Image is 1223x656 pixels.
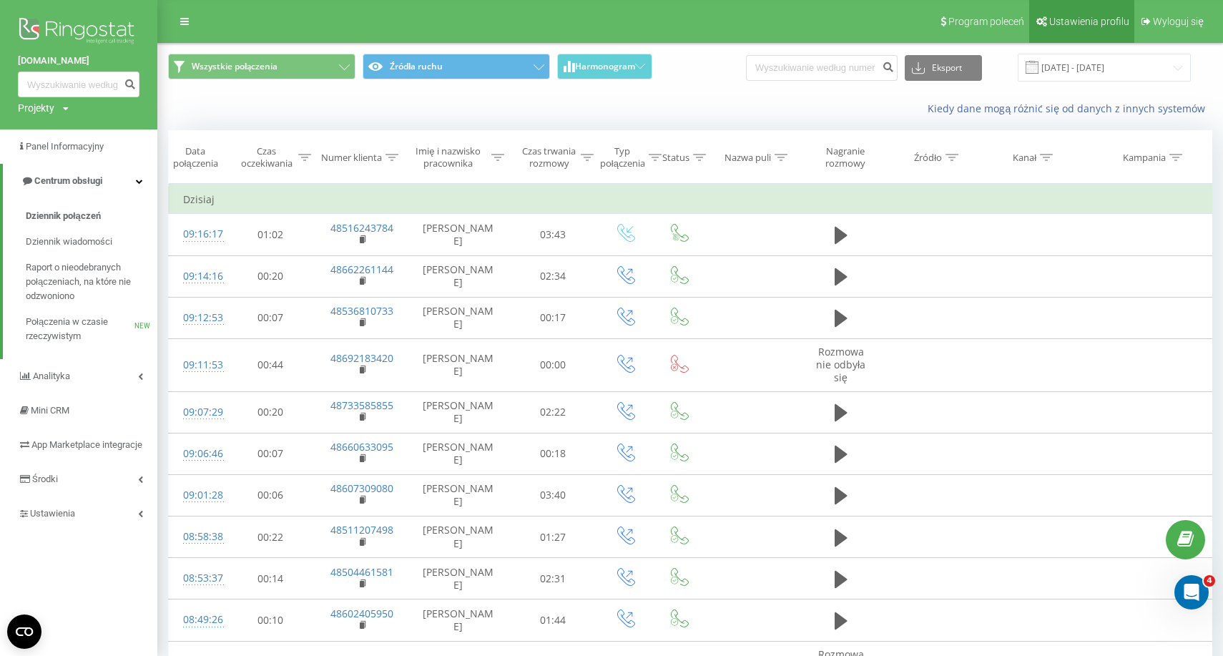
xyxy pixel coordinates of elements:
td: 02:31 [509,558,598,599]
a: 48662261144 [330,263,393,276]
td: [PERSON_NAME] [408,391,509,433]
td: [PERSON_NAME] [408,297,509,338]
div: Źródło [914,152,942,164]
td: 00:14 [226,558,315,599]
div: Fin says… [11,318,275,365]
td: [PERSON_NAME] [408,255,509,297]
div: Разговор также можно продолжить в WhatsApp. [11,318,235,363]
td: [PERSON_NAME] [408,599,509,641]
div: Typ połączenia [600,145,645,170]
a: Kiedy dane mogą różnić się od danych z innych systemów [928,102,1212,115]
button: Upload attachment [68,469,79,480]
a: 48607309080 [330,481,393,495]
span: Mini CRM [31,405,69,416]
textarea: Napisz wiadomość... [12,439,274,463]
a: 48660633095 [330,440,393,454]
td: [PERSON_NAME] [408,214,509,255]
button: Eksport [905,55,982,81]
td: 01:02 [226,214,315,255]
div: не работает ии модуль [129,166,275,197]
div: Alexander says… [11,134,275,167]
td: 02:22 [509,391,598,433]
div: 08:49:26 [183,606,212,634]
input: Wyszukiwanie według numeru [18,72,139,97]
div: Status [662,152,689,164]
td: 00:20 [226,391,315,433]
span: Środki [32,474,58,484]
a: 48516243784 [330,221,393,235]
span: Połączenia w czasie rzeczywistym [26,315,134,343]
a: Dziennik połączeń [26,203,157,229]
div: Fin says… [11,366,275,446]
td: 00:20 [226,255,315,297]
img: Profile image for Daria [41,11,64,34]
div: Разговор также можно продолжить в WhatsApp. [23,327,223,355]
div: 09:06:46 [183,440,212,468]
div: Alexander says… [11,166,275,209]
div: Fin says… [11,209,275,319]
a: 48511207498 [330,523,393,537]
button: Źródła ruchu [363,54,550,79]
span: Harmonogram [575,62,635,72]
a: [DOMAIN_NAME] [18,54,139,68]
a: Raport o nieodebranych połączeniach, na które nie odzwoniono [26,255,157,309]
span: App Marketplace integracje [31,439,142,450]
span: Dziennik połączeń [26,209,101,223]
div: Kanał [1013,152,1036,164]
div: 09:12:53 [183,304,212,332]
span: Raport o nieodebranych połączeniach, na które nie odzwoniono [26,260,150,303]
td: 00:10 [226,599,315,641]
div: Nazwa puli [725,152,771,164]
td: 01:44 [509,599,598,641]
td: [PERSON_NAME] [408,558,509,599]
div: Czas trwania rozmowy [521,145,577,170]
span: 4 [1204,575,1215,587]
span: Program poleceń [948,16,1024,27]
div: Мы ответим здесь и по электронной почте:✉️[EMAIL_ADDRESS][DOMAIN_NAME]Среднее время ответа🕒менее ... [11,209,235,318]
a: 48602405950 [330,607,393,620]
div: 08:58:38 [183,523,212,551]
div: Data połączenia [169,145,222,170]
td: 03:40 [509,474,598,516]
div: 09:16:17 [183,220,212,248]
div: Мы ответим здесь и по электронной почте: ✉️ [23,217,223,273]
td: [PERSON_NAME] [408,474,509,516]
button: Continue on WhatsApp [38,386,185,415]
td: [PERSON_NAME] [408,433,509,474]
iframe: Intercom live chat [1174,575,1209,610]
span: Centrum obsługi [34,175,102,186]
div: Projekty [18,101,54,115]
a: Połączenia w czasie rzeczywistymNEW [26,309,157,349]
td: 00:00 [509,338,598,391]
div: 09:01:28 [183,481,212,509]
a: 48536810733 [330,304,393,318]
a: 48692183420 [330,351,393,365]
span: Ustawienia [30,508,75,519]
div: Close [251,9,277,34]
div: Czas oczekiwania [238,145,295,170]
button: go back [9,9,36,36]
td: [PERSON_NAME] [408,338,509,391]
td: 00:07 [226,433,315,474]
td: 02:34 [509,255,598,297]
div: не работает ии модуль [140,175,263,189]
div: Imię i nazwisko pracownika [408,145,488,170]
td: 01:27 [509,517,598,558]
img: Ringostat logo [18,14,139,50]
td: 00:18 [509,433,598,474]
span: Dziennik wiadomości [26,235,112,249]
div: 09:07:29 [183,398,212,426]
div: 09:14:16 [183,263,212,290]
div: Numer klienta [321,152,382,164]
div: Среднее время ответа 🕒 [23,280,223,308]
h1: Daria [69,6,99,16]
td: 00:22 [226,517,315,558]
b: [EMAIL_ADDRESS][DOMAIN_NAME] [23,246,137,272]
div: Nagranie rozmowy [810,145,880,170]
span: Rozmowa nie odbyła się [816,345,865,384]
a: Centrum obsługi [3,164,157,198]
a: 48504461581 [330,565,393,579]
span: Analityka [33,371,70,381]
td: 00:44 [226,338,315,391]
div: Continue on WhatsApp [11,366,211,434]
